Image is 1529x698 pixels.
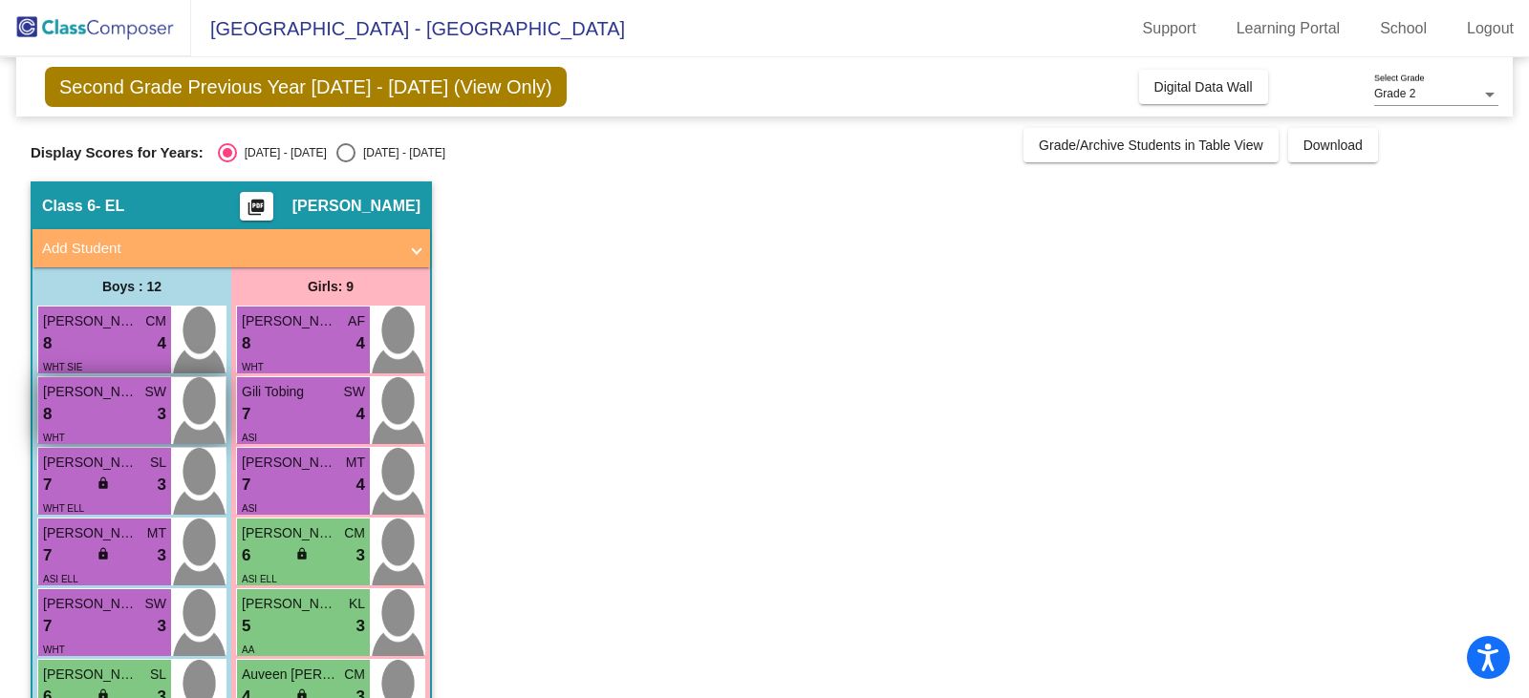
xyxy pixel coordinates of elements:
[1452,13,1529,44] a: Logout
[43,311,139,331] span: [PERSON_NAME]
[43,433,65,443] span: WHT
[144,382,166,402] span: SW
[32,267,231,306] div: Boys : 12
[245,198,268,224] mat-icon: picture_as_pdf
[356,402,365,427] span: 4
[1039,137,1263,153] span: Grade/Archive Students in Table View
[43,382,139,402] span: [PERSON_NAME]
[242,311,337,331] span: [PERSON_NAME]
[242,665,337,685] span: Auveen [PERSON_NAME] [PERSON_NAME]
[242,503,257,514] span: ASI
[344,523,365,543] span: CM
[346,453,365,473] span: MT
[147,523,166,543] span: MT
[356,614,365,639] span: 3
[295,547,309,561] span: lock
[242,473,250,497] span: 7
[150,665,166,685] span: SL
[242,433,257,443] span: ASI
[242,543,250,568] span: 6
[158,331,166,356] span: 4
[43,523,139,543] span: [PERSON_NAME]
[356,331,365,356] span: 4
[242,453,337,473] span: [PERSON_NAME]
[1374,87,1415,100] span: Grade 2
[242,574,277,584] span: ASI ELL
[237,144,327,161] div: [DATE] - [DATE]
[43,362,82,372] span: WHT SIE
[292,197,420,216] span: [PERSON_NAME]
[356,473,365,497] span: 4
[1139,70,1268,104] button: Digital Data Wall
[144,594,166,614] span: SW
[43,574,78,584] span: ASI ELL
[191,13,625,44] span: [GEOGRAPHIC_DATA] - [GEOGRAPHIC_DATA]
[96,197,124,216] span: - EL
[43,543,52,568] span: 7
[343,382,365,402] span: SW
[348,311,365,331] span: AF
[158,614,166,639] span: 3
[240,192,273,221] button: Print Students Details
[43,331,52,356] span: 8
[43,614,52,639] span: 7
[242,614,250,639] span: 5
[242,594,337,614] span: [PERSON_NAME]
[242,645,254,655] span: AA
[1154,79,1253,95] span: Digital Data Wall
[43,594,139,614] span: [PERSON_NAME]
[242,402,250,427] span: 7
[145,311,166,331] span: CM
[1288,128,1378,162] button: Download
[97,547,110,561] span: lock
[1221,13,1356,44] a: Learning Portal
[43,645,65,655] span: WHT
[42,238,398,260] mat-panel-title: Add Student
[42,197,96,216] span: Class 6
[43,402,52,427] span: 8
[150,453,166,473] span: SL
[32,229,430,267] mat-expansion-panel-header: Add Student
[43,503,84,514] span: WHT ELL
[97,476,110,490] span: lock
[1128,13,1212,44] a: Support
[218,143,445,162] mat-radio-group: Select an option
[355,144,445,161] div: [DATE] - [DATE]
[242,523,337,543] span: [PERSON_NAME]
[1303,137,1363,153] span: Download
[242,382,337,402] span: Gili Tobing
[43,665,139,685] span: [PERSON_NAME]
[344,665,365,685] span: CM
[349,594,365,614] span: KL
[356,543,365,568] span: 3
[1365,13,1442,44] a: School
[158,543,166,568] span: 3
[242,331,250,356] span: 8
[158,473,166,497] span: 3
[45,67,567,107] span: Second Grade Previous Year [DATE] - [DATE] (View Only)
[1023,128,1279,162] button: Grade/Archive Students in Table View
[158,402,166,427] span: 3
[43,453,139,473] span: [PERSON_NAME]
[43,473,52,497] span: 7
[31,144,204,161] span: Display Scores for Years:
[242,362,264,372] span: WHT
[231,267,430,306] div: Girls: 9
